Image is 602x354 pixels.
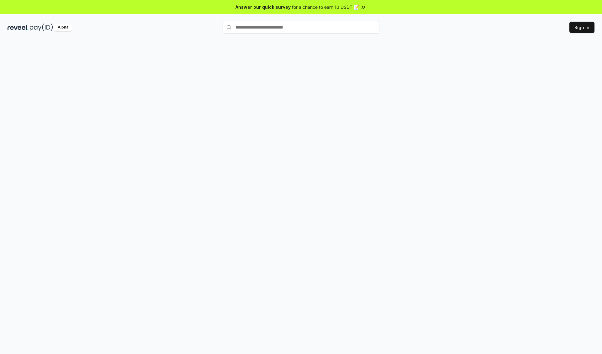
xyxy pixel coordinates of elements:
span: Answer our quick survey [235,4,291,10]
span: for a chance to earn 10 USDT 📝 [292,4,359,10]
img: reveel_dark [8,24,29,31]
div: Alpha [54,24,72,31]
img: pay_id [30,24,53,31]
button: Sign In [569,22,594,33]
